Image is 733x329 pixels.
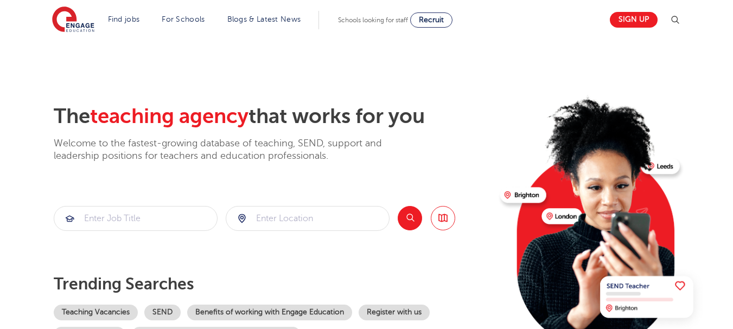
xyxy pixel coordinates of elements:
[54,305,138,320] a: Teaching Vacancies
[398,206,422,230] button: Search
[144,305,181,320] a: SEND
[226,207,389,230] input: Submit
[54,207,217,230] input: Submit
[187,305,352,320] a: Benefits of working with Engage Education
[108,15,140,23] a: Find jobs
[54,104,492,129] h2: The that works for you
[52,7,94,34] img: Engage Education
[227,15,301,23] a: Blogs & Latest News
[226,206,390,231] div: Submit
[410,12,452,28] a: Recruit
[359,305,430,320] a: Register with us
[54,137,412,163] p: Welcome to the fastest-growing database of teaching, SEND, support and leadership positions for t...
[162,15,205,23] a: For Schools
[54,206,218,231] div: Submit
[419,16,444,24] span: Recruit
[338,16,408,24] span: Schools looking for staff
[90,105,248,128] span: teaching agency
[610,12,658,28] a: Sign up
[54,274,492,294] p: Trending searches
